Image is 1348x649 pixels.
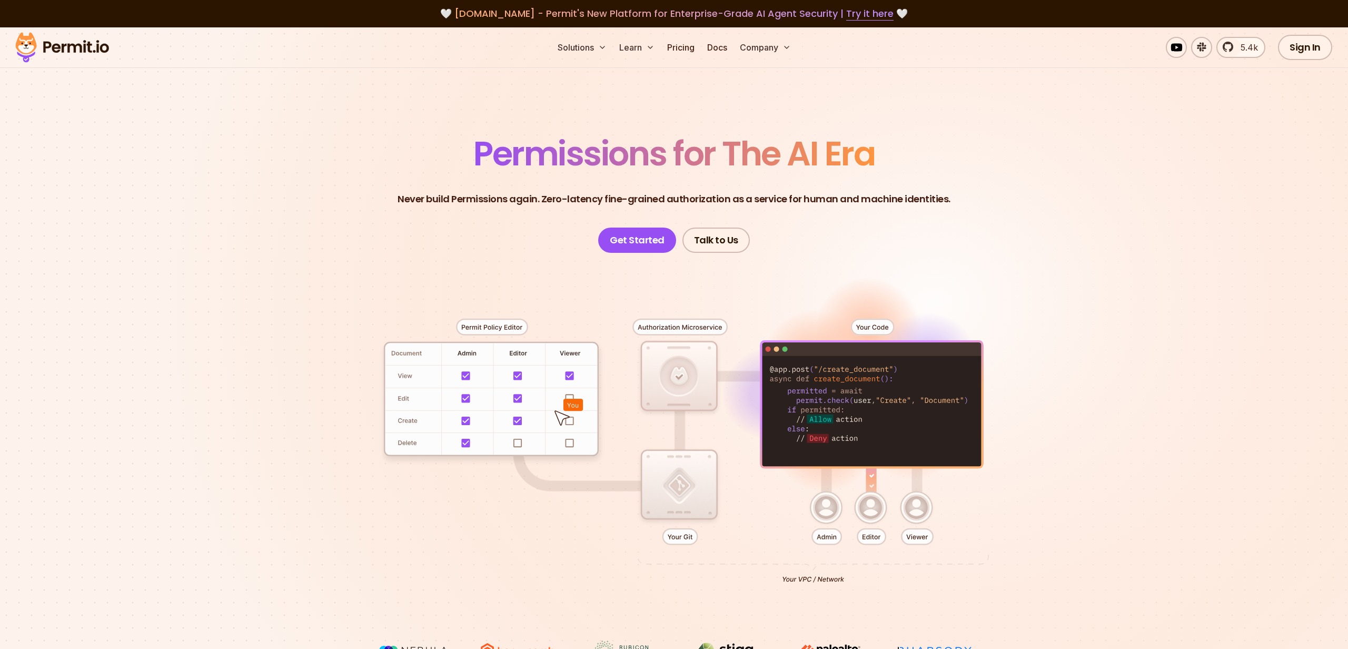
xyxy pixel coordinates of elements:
[1216,37,1265,58] a: 5.4k
[1278,35,1332,60] a: Sign In
[846,7,894,21] a: Try it here
[1234,41,1258,54] span: 5.4k
[663,37,699,58] a: Pricing
[598,228,676,253] a: Get Started
[703,37,731,58] a: Docs
[736,37,795,58] button: Company
[454,7,894,20] span: [DOMAIN_NAME] - Permit's New Platform for Enterprise-Grade AI Agent Security |
[615,37,659,58] button: Learn
[473,130,875,177] span: Permissions for The AI Era
[25,6,1323,21] div: 🤍 🤍
[682,228,750,253] a: Talk to Us
[398,192,950,206] p: Never build Permissions again. Zero-latency fine-grained authorization as a service for human and...
[11,29,114,65] img: Permit logo
[553,37,611,58] button: Solutions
